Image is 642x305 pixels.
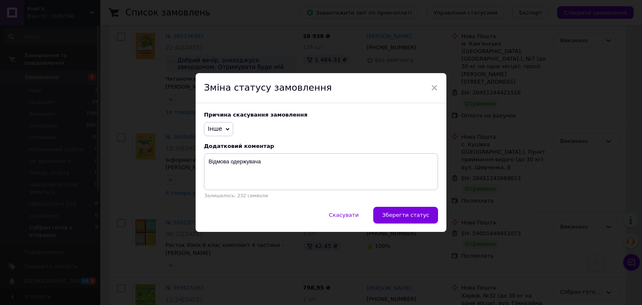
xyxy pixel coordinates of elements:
[329,212,359,218] span: Скасувати
[204,112,438,118] div: Причина скасування замовлення
[204,143,438,149] div: Додатковий коментар
[204,193,438,198] p: Залишилось: 232 символи
[208,125,222,132] span: Інше
[320,207,367,224] button: Скасувати
[196,73,446,103] div: Зміна статусу замовлення
[431,81,438,95] span: ×
[382,212,429,218] span: Зберегти статус
[204,153,438,190] textarea: Відмова одержувача
[373,207,438,224] button: Зберегти статус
